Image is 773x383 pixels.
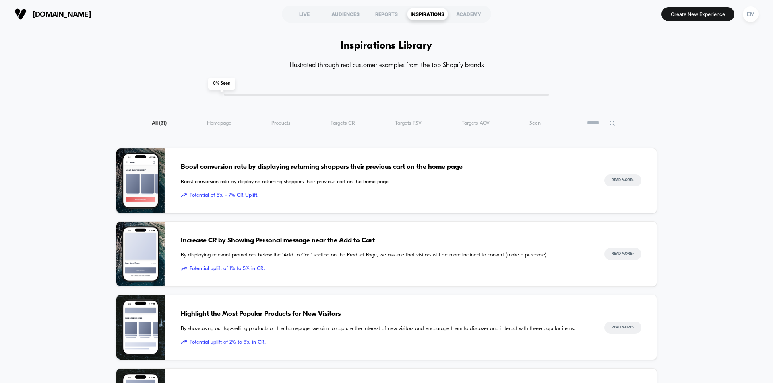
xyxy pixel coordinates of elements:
[448,8,489,20] div: ACADEMY
[740,6,761,23] button: EM
[284,8,325,20] div: LIVE
[462,120,490,126] span: Targets AOV
[207,120,231,126] span: Homepage
[529,120,541,126] span: Seen
[159,121,167,126] span: ( 31 )
[116,295,165,360] img: By showcasing our top-selling products on the homepage, we aim to capture the interest of new vis...
[181,191,588,199] span: Potential of 5% - 7% CR Uplift.
[181,236,588,246] span: Increase CR by Showing Personal message near the Add to Cart
[604,174,641,186] button: Read More>
[661,7,734,21] button: Create New Experience
[181,162,588,172] span: Boost conversion rate by displaying returning shoppers their previous cart on the home page
[12,8,93,20] button: [DOMAIN_NAME]
[341,40,432,52] h1: Inspirations Library
[181,251,588,259] span: By displaying relevant promotions below the "Add to Cart" section on the Product Page, we assume ...
[116,148,165,213] img: Boost conversion rate by displaying returning shoppers their previous cart on the home page
[208,78,235,90] span: 0 % Seen
[366,8,407,20] div: REPORTS
[181,178,588,186] span: Boost conversion rate by displaying returning shoppers their previous cart on the home page
[181,265,588,273] span: Potential uplift of 1% to 5% in CR.
[331,120,355,126] span: Targets CR
[181,309,588,320] span: Highlight the Most Popular Products for New Visitors
[395,120,422,126] span: Targets PSV
[181,338,588,346] span: Potential uplift of 2% to 8% in CR.
[604,322,641,334] button: Read More>
[152,120,167,126] span: All
[271,120,290,126] span: Products
[407,8,448,20] div: INSPIRATIONS
[14,8,27,20] img: Visually logo
[743,6,759,22] div: EM
[116,62,657,70] h4: Illustrated through real customer examples from the top Shopify brands
[325,8,366,20] div: AUDIENCES
[116,222,165,287] img: By displaying relevant promotions below the "Add to Cart" section on the Product Page, we assume ...
[181,325,588,333] span: By showcasing our top-selling products on the homepage, we aim to capture the interest of new vis...
[33,10,91,18] span: [DOMAIN_NAME]
[604,248,641,260] button: Read More>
